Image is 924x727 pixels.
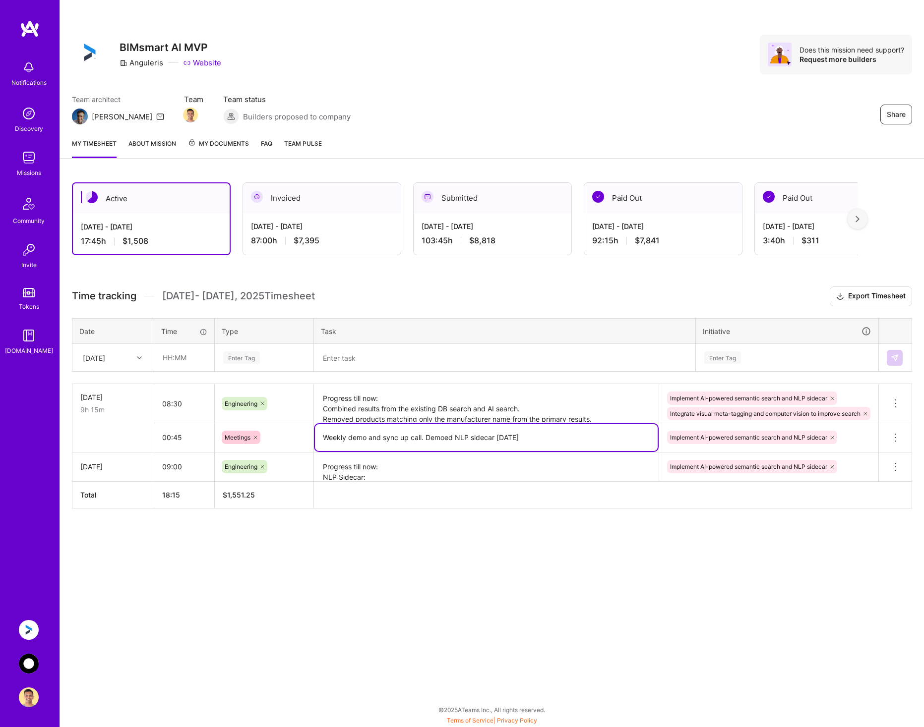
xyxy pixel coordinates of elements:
[72,109,88,124] img: Team Architect
[92,112,152,122] div: [PERSON_NAME]
[670,394,827,402] span: Implement AI-powered semantic search and NLP sidecar
[225,400,257,407] span: Engineering
[592,191,604,203] img: Paid Out
[670,463,827,470] span: Implement AI-powered semantic search and NLP sidecar
[19,104,39,123] img: discovery
[21,260,37,270] div: Invite
[15,123,43,134] div: Discovery
[73,183,230,214] div: Active
[856,216,860,223] img: right
[243,183,401,213] div: Invoiced
[154,391,214,417] input: HH:MM
[162,290,315,302] span: [DATE] - [DATE] , 2025 Timesheet
[80,404,146,415] div: 9h 15m
[19,240,39,260] img: Invite
[763,235,905,246] div: 3:40 h
[294,235,319,246] span: $7,395
[183,57,221,68] a: Website
[188,138,249,158] a: My Documents
[16,654,41,673] a: AnyTeam: Team for AI-Powered Sales Platform
[284,138,322,158] a: Team Pulse
[755,183,913,213] div: Paid Out
[447,717,537,724] span: |
[80,461,146,472] div: [DATE]
[137,355,142,360] i: icon Chevron
[128,138,176,158] a: About Mission
[120,59,127,67] i: icon CompanyGray
[836,291,844,302] i: icon Download
[223,94,351,105] span: Team status
[703,326,871,337] div: Initiative
[315,453,658,481] textarea: Progress till now: NLP Sidecar: Implemented the UI for the chat conversation with the user. Added...
[19,148,39,168] img: teamwork
[19,620,39,640] img: Anguleris: BIMsmart AI MVP
[188,138,249,149] span: My Documents
[800,55,904,64] div: Request more builders
[19,57,39,77] img: bell
[261,138,272,158] a: FAQ
[243,112,351,122] span: Builders proposed to company
[422,191,433,203] img: Submitted
[184,107,197,123] a: Team Member Avatar
[704,350,741,365] div: Enter Tag
[120,41,221,54] h3: BIMsmart AI MVP
[584,183,742,213] div: Paid Out
[414,183,571,213] div: Submitted
[447,717,493,724] a: Terms of Service
[72,290,136,302] span: Time tracking
[251,221,393,231] div: [DATE] - [DATE]
[19,301,39,312] div: Tokens
[19,326,39,345] img: guide book
[81,222,222,232] div: [DATE] - [DATE]
[72,138,117,158] a: My timesheet
[13,216,45,226] div: Community
[11,77,47,88] div: Notifications
[223,109,239,124] img: Builders proposed to company
[225,463,257,470] span: Engineering
[670,434,827,441] span: Implement AI-powered semantic search and NLP sidecar
[891,354,899,362] img: Submit
[23,288,35,297] img: tokens
[763,191,775,203] img: Paid Out
[670,410,861,417] span: Integrate visual meta-tagging and computer vision to improve search
[284,140,322,147] span: Team Pulse
[5,345,53,356] div: [DOMAIN_NAME]
[887,110,906,119] span: Share
[183,108,198,122] img: Team Member Avatar
[497,717,537,724] a: Privacy Policy
[763,221,905,231] div: [DATE] - [DATE]
[19,654,39,673] img: AnyTeam: Team for AI-Powered Sales Platform
[251,235,393,246] div: 87:00 h
[83,352,105,363] div: [DATE]
[123,236,148,246] span: $1,508
[314,318,696,344] th: Task
[20,20,40,38] img: logo
[422,221,563,231] div: [DATE] - [DATE]
[215,318,314,344] th: Type
[72,35,108,70] img: Company Logo
[16,687,41,707] a: User Avatar
[315,424,658,451] textarea: Weekly demo and sync up call. Demoed NLP sidecar [DATE]
[17,192,41,216] img: Community
[154,453,214,480] input: HH:MM
[592,235,734,246] div: 92:15 h
[469,235,495,246] span: $8,818
[86,191,98,203] img: Active
[17,168,41,178] div: Missions
[184,94,203,105] span: Team
[251,191,263,203] img: Invoiced
[315,385,658,422] textarea: Progress till now: Combined results from the existing DB search and AI search. Removed products m...
[81,236,222,246] div: 17:45 h
[72,94,164,105] span: Team architect
[225,434,250,441] span: Meetings
[72,318,154,344] th: Date
[80,392,146,402] div: [DATE]
[156,112,164,120] i: icon Mail
[223,491,255,499] span: $ 1,551.25
[16,620,41,640] a: Anguleris: BIMsmart AI MVP
[635,235,660,246] span: $7,841
[155,344,214,371] input: HH:MM
[120,57,163,68] div: Anguleris
[72,481,154,508] th: Total
[161,326,207,336] div: Time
